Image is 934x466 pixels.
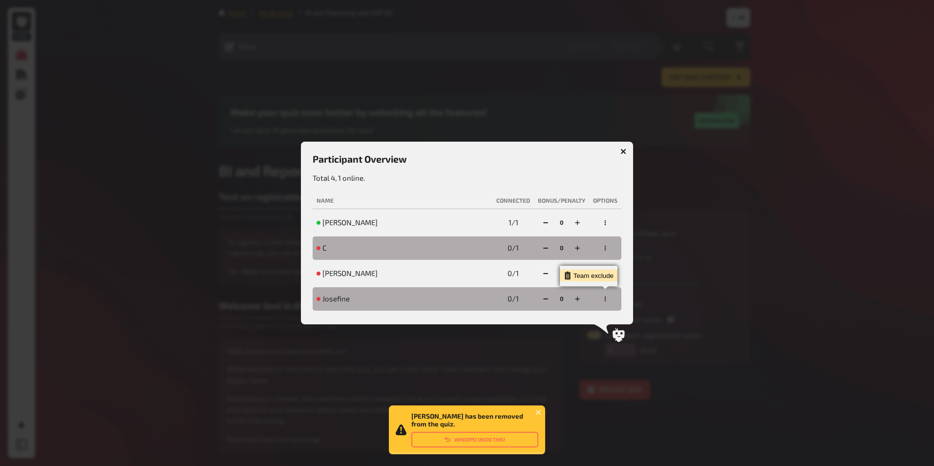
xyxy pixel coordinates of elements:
[313,172,621,184] p: Total 4, 1 online.
[556,240,567,256] div: 0
[534,193,589,209] th: Bonus/Penalty
[535,408,542,416] button: close
[313,153,621,165] h3: Participant Overview
[492,262,534,285] td: 0 / 1
[492,236,534,260] td: 0 / 1
[556,266,567,281] div: 0
[411,412,538,447] div: [PERSON_NAME] has been removed from the quiz.
[411,432,538,447] button: Whoops! Undo this!
[322,269,378,278] span: [PERSON_NAME]
[322,243,327,253] span: C
[492,287,534,311] td: 0 / 1
[313,193,492,209] th: Name
[564,272,614,279] div: Team exclude
[560,270,617,281] button: Team exclude
[556,215,567,231] div: 0
[322,294,350,304] span: Josefine
[322,218,378,228] span: [PERSON_NAME]
[556,291,567,307] div: 0
[589,193,621,209] th: Options
[492,211,534,234] td: 1 / 1
[492,193,534,209] th: Connected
